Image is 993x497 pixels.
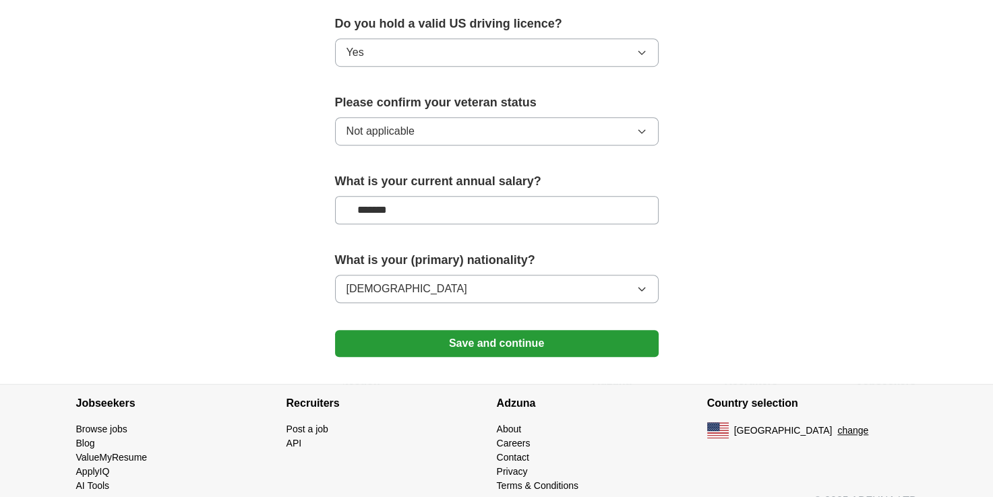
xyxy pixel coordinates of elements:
a: ValueMyResume [76,452,148,463]
span: Yes [347,44,364,61]
a: API [287,438,302,449]
a: Blog [76,438,95,449]
a: Post a job [287,424,328,434]
a: ApplyIQ [76,466,110,477]
h4: Country selection [707,385,917,422]
button: Not applicable [335,117,659,145]
label: Do you hold a valid US driving licence? [335,15,659,33]
img: US flag [707,422,729,438]
button: [DEMOGRAPHIC_DATA] [335,275,659,303]
a: Careers [497,438,531,449]
span: Not applicable [347,123,415,139]
label: What is your current annual salary? [335,172,659,191]
span: [GEOGRAPHIC_DATA] [734,424,833,438]
a: Browse jobs [76,424,127,434]
a: AI Tools [76,480,110,491]
a: Privacy [497,466,528,477]
button: change [837,424,868,438]
label: Please confirm your veteran status [335,94,659,112]
button: Yes [335,38,659,67]
span: [DEMOGRAPHIC_DATA] [347,281,467,297]
a: Contact [497,452,529,463]
a: Terms & Conditions [497,480,578,491]
a: About [497,424,522,434]
label: What is your (primary) nationality? [335,251,659,269]
button: Save and continue [335,330,659,357]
